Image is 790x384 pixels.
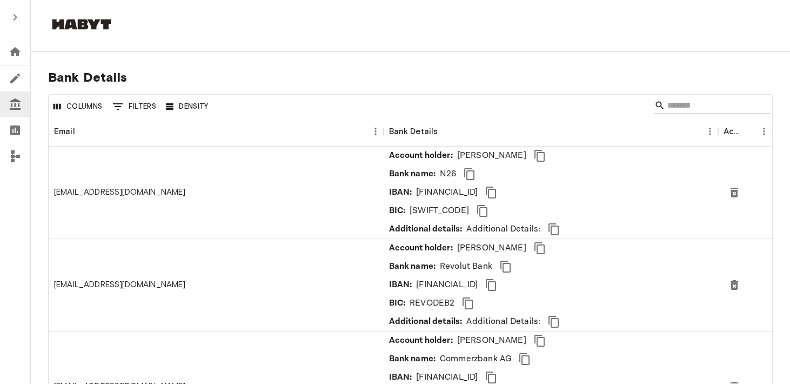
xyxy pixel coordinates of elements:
[416,279,478,292] p: [FINANCIAL_ID]
[389,149,453,162] p: Account holder:
[389,315,463,328] p: Additional details:
[416,371,478,384] p: [FINANCIAL_ID]
[741,124,756,139] button: Sort
[702,123,718,140] button: Menu
[389,186,412,199] p: IBAN:
[389,279,412,292] p: IBAN:
[389,223,463,236] p: Additional details:
[654,97,770,116] div: Search
[389,242,453,255] p: Account holder:
[75,124,90,139] button: Sort
[756,123,772,140] button: Menu
[440,353,511,366] p: Commerzbank AG
[367,123,384,140] button: Menu
[466,223,540,236] p: Additional Details:
[457,242,526,255] p: [PERSON_NAME]
[724,116,741,147] div: Actions
[51,98,105,115] button: Select columns
[438,124,453,139] button: Sort
[389,260,436,273] p: Bank name:
[110,98,159,115] button: Show filters
[416,186,478,199] p: [FINANCIAL_ID]
[49,116,384,147] div: Email
[54,187,186,198] div: 0hg332577251b6c@gmail.com
[389,168,436,181] p: Bank name:
[457,334,526,347] p: [PERSON_NAME]
[440,260,492,273] p: Revolut Bank
[389,353,436,366] p: Bank name:
[49,19,114,30] img: Habyt
[410,297,454,310] p: REVODEB2
[389,204,406,217] p: BIC:
[54,279,186,290] div: 1187019944@qq.com
[457,149,526,162] p: [PERSON_NAME]
[48,69,773,85] span: Bank Details
[54,116,75,147] div: Email
[389,297,406,310] p: BIC:
[718,116,772,147] div: Actions
[389,116,438,147] div: Bank Details
[440,168,456,181] p: N26
[389,334,453,347] p: Account holder:
[389,371,412,384] p: IBAN:
[384,116,719,147] div: Bank Details
[466,315,540,328] p: Additional Details:
[410,204,469,217] p: [SWIFT_CODE]
[163,98,211,115] button: Density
